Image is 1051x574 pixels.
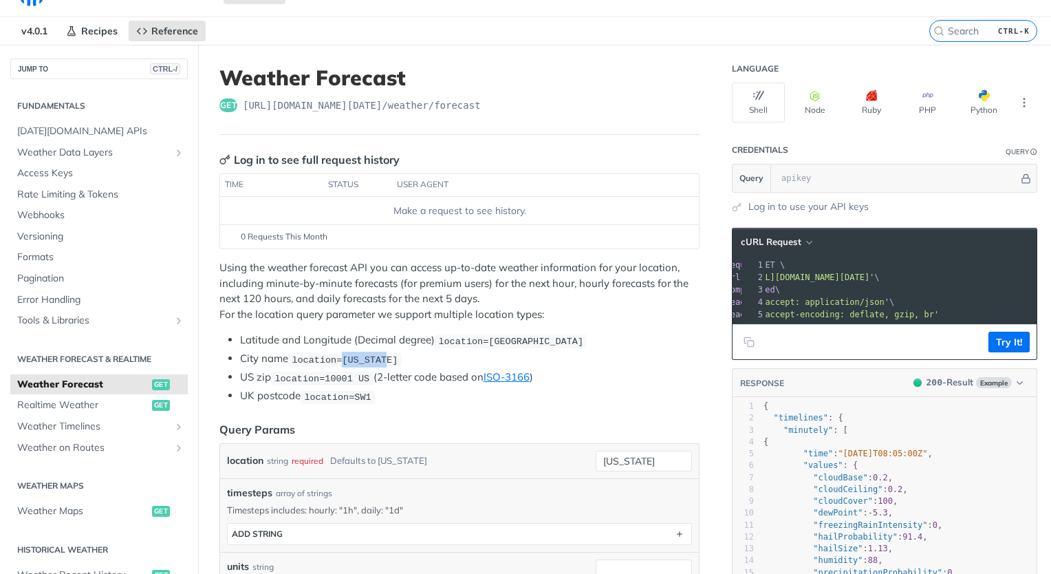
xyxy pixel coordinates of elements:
span: 0 Requests This Month [241,231,327,243]
a: [DATE][DOMAIN_NAME] APIs [10,121,188,142]
a: Recipes [58,21,125,41]
span: v4.0.1 [14,21,55,41]
span: : , [763,544,893,553]
span: https://api.tomorrow.io/v4/weather/forecast [243,98,481,112]
span: : , [763,520,942,530]
div: Credentials [732,145,788,156]
span: "cloudCeiling" [813,485,882,494]
label: units [227,560,249,574]
span: Tools & Libraries [17,314,170,328]
span: "hailSize" [813,544,863,553]
div: 2 [733,412,754,424]
span: 'accept: application/json' [760,297,889,307]
div: required [292,451,323,471]
span: "cloudCover" [813,496,873,506]
span: Formats [17,251,184,264]
div: Make a request to see history. [226,204,693,218]
span: "timelines" [773,413,827,423]
div: - Result [927,376,973,390]
span: get [152,400,170,411]
span: --header [715,297,755,307]
a: Weather Mapsget [10,501,188,522]
a: Realtime Weatherget [10,395,188,416]
button: JUMP TOCTRL-/ [10,59,188,79]
button: RESPONSE [739,376,785,390]
span: location=[US_STATE] [292,354,398,365]
h2: Weather Maps [10,480,188,492]
span: \ [691,297,894,307]
a: Tools & LibrariesShow subpages for Tools & Libraries [10,310,188,331]
a: Formats [10,247,188,268]
span: [DATE][DOMAIN_NAME] APIs [17,125,184,138]
a: Weather TimelinesShow subpages for Weather Timelines [10,416,188,437]
a: Log in to use your API keys [748,200,869,214]
span: CTRL-/ [150,63,180,74]
span: 'accept-encoding: deflate, gzip, br' [760,310,939,319]
div: Defaults to [US_STATE] [330,451,427,471]
span: Recipes [81,25,118,37]
span: { [763,401,768,411]
div: 1 [733,401,754,412]
span: get [219,98,237,112]
div: Query Params [219,421,295,438]
span: "[DATE]T08:05:00Z" [838,449,927,458]
span: "freezingRainIntensity" [813,520,927,530]
div: Language [732,63,779,74]
span: cURL Request [741,236,801,248]
a: Weather Forecastget [10,374,188,395]
div: string [267,451,288,471]
span: : [ [763,425,848,435]
span: '[URL][DOMAIN_NAME][DATE]' [745,273,874,282]
span: 200 [913,379,922,387]
div: 4 [741,296,765,308]
div: Log in to see full request history [219,151,400,168]
div: Query [1006,147,1029,157]
div: 5 [741,308,765,321]
h2: Historical Weather [10,544,188,556]
span: Weather Timelines [17,420,170,434]
th: user agent [392,174,671,196]
span: Weather Maps [17,504,149,518]
span: : { [763,460,858,470]
button: Ruby [845,83,898,123]
svg: Search [933,25,944,36]
th: status [323,174,392,196]
span: "minutely" [783,425,833,435]
span: : , [763,473,893,482]
h2: Weather Forecast & realtime [10,353,188,365]
span: 0 [933,520,938,530]
span: : , [763,555,883,565]
span: Rate Limiting & Tokens [17,188,184,202]
span: : , [763,496,898,506]
span: 5.3 [873,508,888,518]
span: --request [715,260,760,270]
div: 11 [733,520,754,531]
i: Information [1030,149,1037,156]
span: location=[GEOGRAPHIC_DATA] [438,336,583,346]
div: 4 [733,436,754,448]
div: 13 [733,543,754,555]
span: location=SW1 [304,392,371,402]
p: Timesteps includes: hourly: "1h", daily: "1d" [227,504,692,516]
a: Rate Limiting & Tokens [10,184,188,205]
button: Node [788,83,841,123]
span: { [763,437,768,447]
span: Example [976,377,1012,388]
span: : , [763,449,933,458]
p: Using the weather forecast API you can access up-to-date weather information for your location, i... [219,260,700,322]
div: 7 [733,472,754,484]
div: string [252,561,274,573]
span: "humidity" [813,555,863,565]
button: Show subpages for Weather Data Layers [173,147,184,158]
span: "time" [803,449,833,458]
span: "dewPoint" [813,508,863,518]
input: apikey [774,164,1019,192]
a: Weather Data LayersShow subpages for Weather Data Layers [10,142,188,163]
button: Try It! [988,332,1030,352]
span: Webhooks [17,209,184,222]
span: Pagination [17,272,184,286]
span: : , [763,532,928,542]
div: 2 [741,271,765,284]
a: Error Handling [10,290,188,310]
button: Show subpages for Tools & Libraries [173,315,184,326]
